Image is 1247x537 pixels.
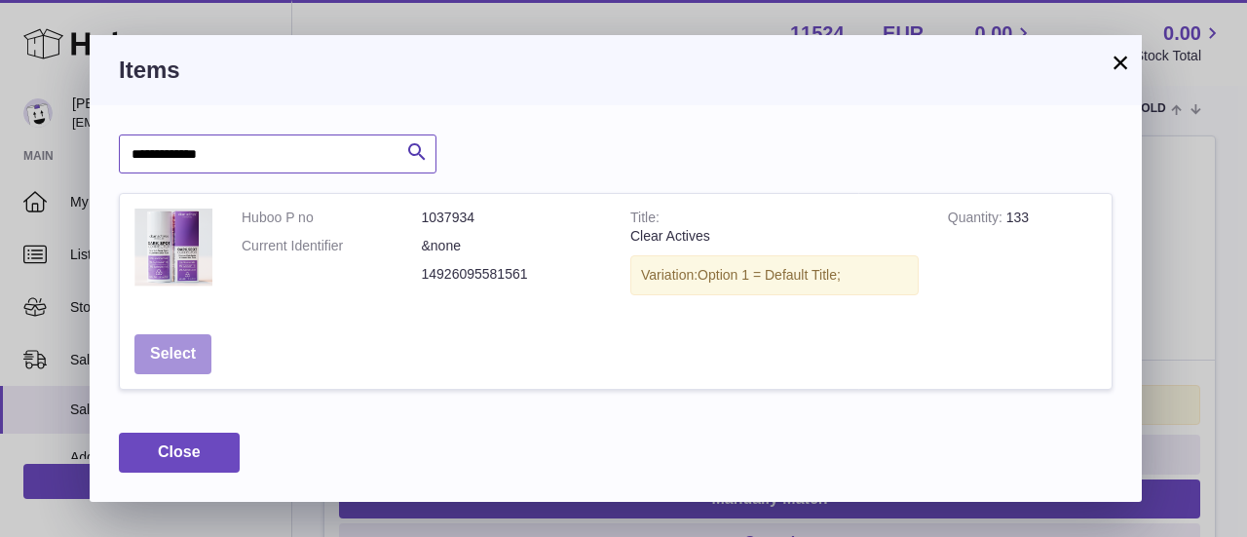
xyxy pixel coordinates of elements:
button: Close [119,433,240,473]
strong: Title [630,210,660,230]
strong: Quantity [948,210,1006,230]
span: Option 1 = Default Title; [698,267,841,283]
div: Clear Actives [630,227,919,246]
div: Variation: [630,255,919,295]
button: Select [134,334,211,374]
dd: 1037934 [422,209,602,227]
dt: Current Identifier [242,237,422,255]
button: × [1109,51,1132,74]
dd: &none [422,237,602,255]
dd: 14926095581561 [422,265,602,284]
img: Clear Actives [134,209,212,287]
dt: Huboo P no [242,209,422,227]
span: Close [158,443,201,460]
td: 133 [933,194,1112,320]
h3: Items [119,55,1113,86]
